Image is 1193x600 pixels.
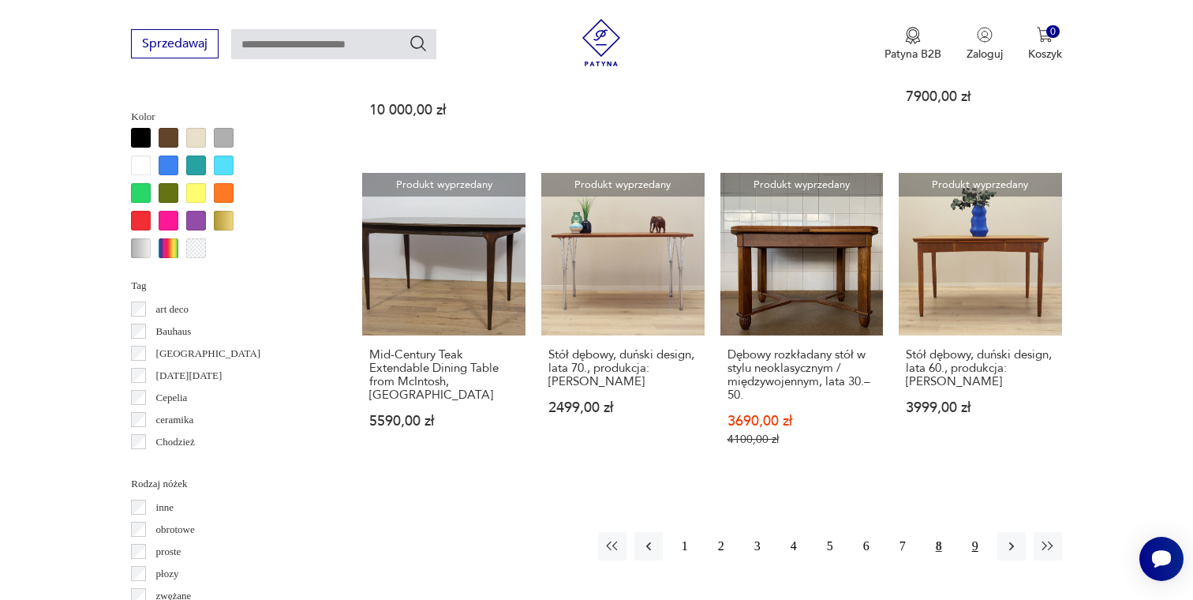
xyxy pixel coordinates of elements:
p: Cepelia [156,389,188,407]
p: 4100,00 zł [727,433,877,446]
button: Patyna B2B [884,27,941,62]
p: inne [156,499,174,516]
div: 0 [1046,25,1060,39]
img: Patyna - sklep z meblami i dekoracjami vintage [578,19,625,66]
h3: Dębowy rozkładany stół w stylu neoklasycznym / międzywojennym, lata 30.–50. [727,348,877,402]
button: 2 [707,532,735,561]
p: Koszyk [1028,47,1062,62]
p: ceramika [156,411,194,429]
p: Ćmielów [156,456,194,473]
button: Szukaj [409,34,428,53]
p: Tag [131,277,324,294]
button: Zaloguj [967,27,1003,62]
button: 4 [780,532,808,561]
p: płozy [156,565,179,583]
p: 10 000,00 zł [369,103,518,117]
p: Chodzież [156,433,195,451]
p: 3999,00 zł [906,401,1055,414]
iframe: Smartsupp widget button [1139,537,1184,581]
button: 1 [671,532,699,561]
button: 7 [888,532,917,561]
a: Produkt wyprzedanyDębowy rozkładany stół w stylu neoklasycznym / międzywojennym, lata 30.–50.Dębo... [720,173,884,478]
a: Ikona medaluPatyna B2B [884,27,941,62]
p: art deco [156,301,189,318]
button: 6 [852,532,881,561]
p: proste [156,543,181,561]
h3: Stół dębowy, duński design, lata 60., produkcja: [PERSON_NAME] [906,348,1055,388]
p: 5590,00 zł [369,414,518,428]
a: Produkt wyprzedanyStół dębowy, duński design, lata 70., produkcja: DaniaStół dębowy, duński desig... [541,173,705,478]
button: 3 [743,532,772,561]
button: 9 [961,532,989,561]
p: 7900,00 zł [906,90,1055,103]
p: 2499,00 zł [548,401,697,414]
p: 3690,00 zł [727,414,877,428]
button: 5 [816,532,844,561]
h3: Stół dębowy, duński design, lata 70., produkcja: [PERSON_NAME] [548,348,697,388]
p: Zaloguj [967,47,1003,62]
p: Patyna B2B [884,47,941,62]
img: Ikona medalu [905,27,921,44]
p: Kolor [131,108,324,126]
img: Ikonka użytkownika [977,27,993,43]
button: 0Koszyk [1028,27,1062,62]
a: Produkt wyprzedanyStół dębowy, duński design, lata 60., produkcja: DaniaStół dębowy, duński desig... [899,173,1062,478]
p: [GEOGRAPHIC_DATA] [156,345,261,362]
h3: Mid-Century Teak Extendable Dining Table from McIntosh, [GEOGRAPHIC_DATA] [369,348,518,402]
button: 8 [925,532,953,561]
button: Sprzedawaj [131,29,219,58]
a: Sprzedawaj [131,39,219,51]
img: Ikona koszyka [1037,27,1053,43]
p: Rodzaj nóżek [131,475,324,493]
a: Produkt wyprzedanyMid-Century Teak Extendable Dining Table from McIntosh, United KnigdomMid-Centu... [362,173,525,478]
p: [DATE][DATE] [156,367,223,384]
p: obrotowe [156,521,195,538]
p: Bauhaus [156,323,192,340]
